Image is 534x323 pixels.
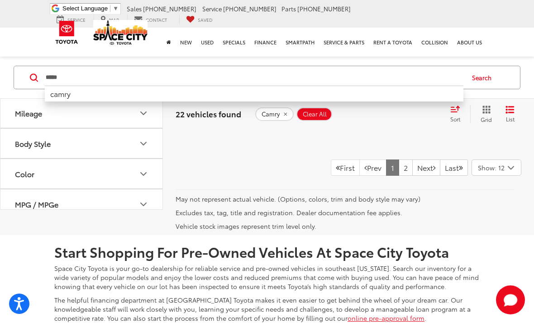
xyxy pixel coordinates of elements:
a: 2 [399,159,413,176]
span: Grid [481,116,492,123]
button: Toggle Chat Window [496,285,525,314]
a: Used [196,28,218,57]
span: [PHONE_NUMBER] [143,5,196,13]
img: Toyota [50,18,84,47]
button: MileageMileage [0,98,163,128]
div: Color [138,169,149,179]
div: Mileage [138,108,149,119]
a: Service & Parts [319,28,369,57]
span: ​ [110,5,110,12]
a: SmartPath [281,28,319,57]
i: Next Page [433,164,435,171]
span: [PHONE_NUMBER] [297,5,351,13]
a: Rent a Toyota [369,28,417,57]
span: Contact [146,16,167,23]
input: Search by Make, Model, or Keyword [45,67,463,88]
a: online pre-approval form [348,313,424,323]
span: Saved [198,16,213,23]
span: Service [202,5,222,13]
a: About Us [453,28,486,57]
button: Clear All [296,107,332,121]
button: List View [499,105,521,123]
div: MPG / MPGe [15,200,58,208]
span: List [505,115,515,123]
span: Camry [262,111,280,118]
div: Body Style [15,139,51,148]
a: Previous PagePrev [359,159,386,176]
li: camry [45,86,463,101]
span: Select Language [62,5,108,12]
button: Body StyleBody Style [0,129,163,158]
p: Excludes tax, tag, title and registration. Dealer documentation fee applies. [176,208,515,217]
button: Search [463,66,505,89]
span: Sort [450,115,460,123]
button: ColorColor [0,159,163,188]
span: Clear All [303,111,327,118]
div: Color [15,169,34,178]
div: MPG / MPGe [138,199,149,210]
svg: Start Chat [496,285,525,314]
a: Collision [417,28,453,57]
button: remove Camry [255,107,294,121]
a: 1 [386,159,399,176]
span: 22 vehicles found [176,108,241,119]
a: First PageFirst [331,159,360,176]
a: Contact [127,15,174,24]
span: ▼ [113,5,119,12]
p: The helpful financing department at [GEOGRAPHIC_DATA] Toyota makes it even easier to get behind t... [54,295,480,323]
a: Service [50,15,92,24]
a: NextNext Page [412,159,440,176]
span: Service [67,16,86,23]
button: MPG / MPGeMPG / MPGe [0,189,163,219]
h2: Start Shopping For Pre-Owned Vehicles At Space City Toyota [54,244,480,259]
a: Home [162,28,176,57]
span: Map [109,16,119,23]
span: Show: 12 [478,163,505,172]
a: My Saved Vehicles [179,15,219,24]
img: Space City Toyota [93,20,148,45]
p: May not represent actual vehicle. (Options, colors, trim and body style may vary) [176,194,515,203]
p: Space City Toyota is your go-to dealership for reliable service and pre-owned vehicles in southea... [54,264,480,291]
a: Map [94,15,126,24]
p: Vehicle stock images represent trim level only. [176,222,515,231]
button: Select sort value [446,105,470,123]
span: [PHONE_NUMBER] [223,5,277,13]
div: Mileage [15,109,42,117]
a: Select Language​ [62,5,119,12]
a: LastLast Page [440,159,468,176]
div: Body Style [138,138,149,149]
span: Parts [281,5,296,13]
button: Grid View [470,105,499,123]
a: Finance [250,28,281,57]
a: New [176,28,196,57]
span: Sales [127,5,142,13]
button: Select number of vehicles per page [472,159,521,176]
i: Previous Page [364,164,367,171]
a: Specials [218,28,250,57]
i: Last Page [459,164,463,171]
i: First Page [336,164,340,171]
